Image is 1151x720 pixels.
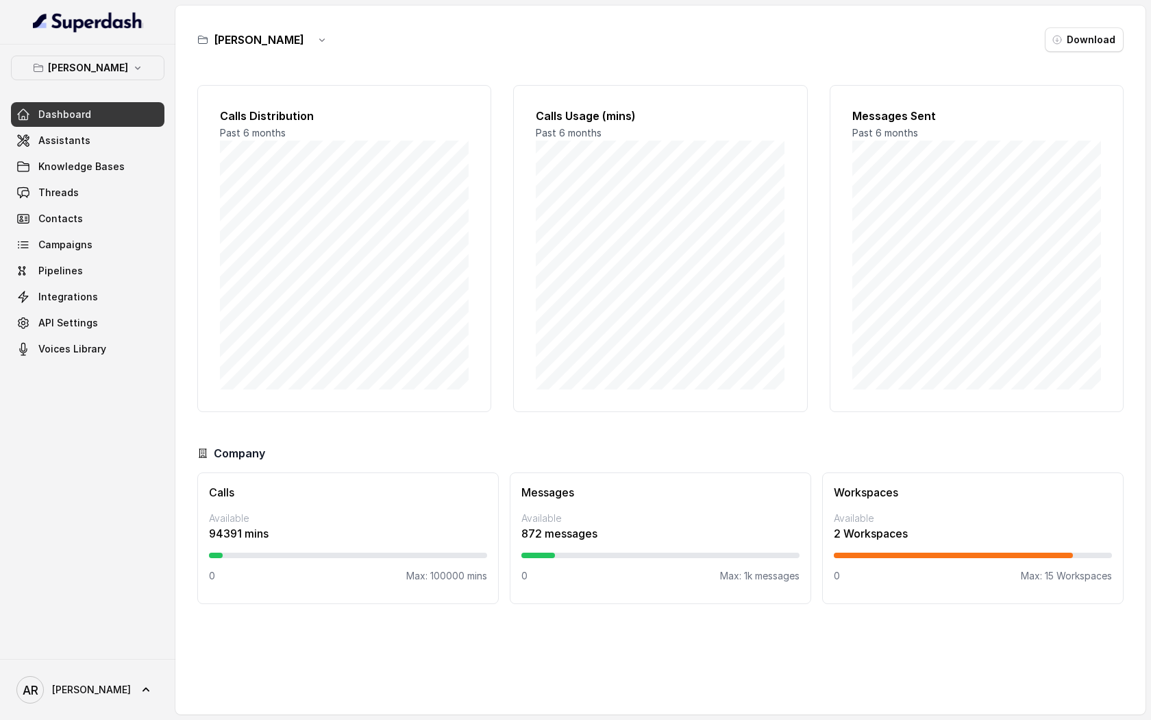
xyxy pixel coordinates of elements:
[834,569,840,583] p: 0
[38,212,83,226] span: Contacts
[11,311,164,335] a: API Settings
[38,264,83,278] span: Pipelines
[33,11,143,33] img: light.svg
[220,127,286,139] span: Past 6 months
[521,512,800,525] p: Available
[1045,27,1124,52] button: Download
[209,525,487,542] p: 94391 mins
[214,445,265,461] h3: Company
[52,683,131,697] span: [PERSON_NAME]
[834,525,1112,542] p: 2 Workspaces
[11,259,164,283] a: Pipelines
[11,337,164,361] a: Voices Library
[38,342,106,356] span: Voices Library
[38,134,90,147] span: Assistants
[11,285,164,309] a: Integrations
[38,160,125,173] span: Knowledge Bases
[11,154,164,179] a: Knowledge Bases
[11,128,164,153] a: Assistants
[209,512,487,525] p: Available
[38,290,98,304] span: Integrations
[220,108,469,124] h2: Calls Distribution
[11,671,164,709] a: [PERSON_NAME]
[11,102,164,127] a: Dashboard
[852,127,918,139] span: Past 6 months
[38,108,91,121] span: Dashboard
[521,525,800,542] p: 872 messages
[11,180,164,205] a: Threads
[38,238,92,252] span: Campaigns
[834,484,1112,501] h3: Workspaces
[48,60,128,76] p: [PERSON_NAME]
[209,484,487,501] h3: Calls
[720,569,800,583] p: Max: 1k messages
[834,512,1112,525] p: Available
[11,206,164,231] a: Contacts
[209,569,215,583] p: 0
[406,569,487,583] p: Max: 100000 mins
[1021,569,1112,583] p: Max: 15 Workspaces
[521,484,800,501] h3: Messages
[38,186,79,200] span: Threads
[23,683,38,697] text: AR
[852,108,1101,124] h2: Messages Sent
[214,32,304,48] h3: [PERSON_NAME]
[11,232,164,257] a: Campaigns
[38,316,98,330] span: API Settings
[521,569,528,583] p: 0
[536,127,602,139] span: Past 6 months
[536,108,784,124] h2: Calls Usage (mins)
[11,56,164,80] button: [PERSON_NAME]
